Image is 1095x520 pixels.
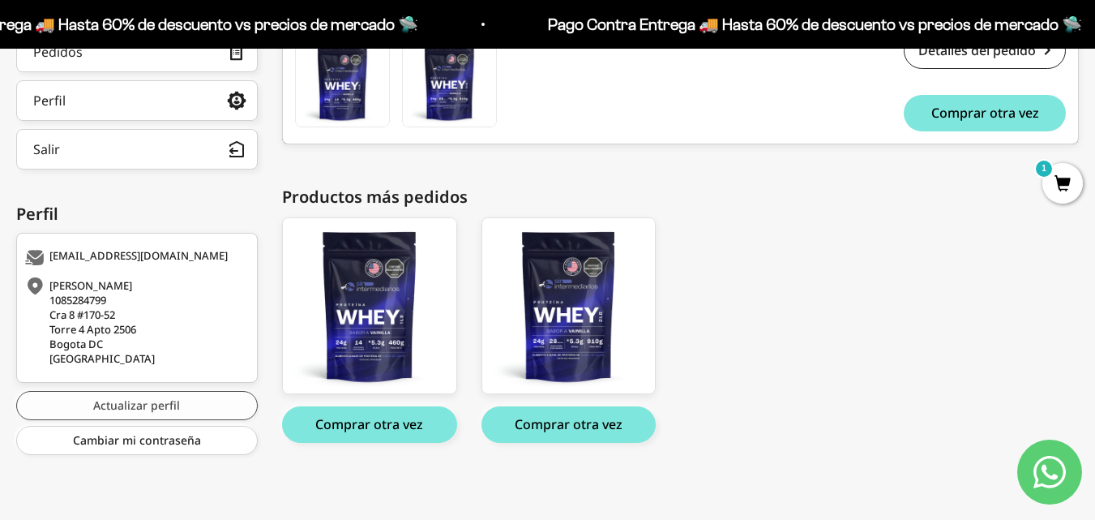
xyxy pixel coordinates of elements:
[16,32,258,72] a: Pedidos
[16,129,258,170] button: Salir
[1042,176,1083,194] a: 1
[482,218,656,393] img: whey_vainilla_front_1_808bbad8-c402-4f8a-9e09-39bf23c86e38_large.png
[282,185,1079,209] div: Productos más pedidos
[16,426,258,455] a: Cambiar mi contraseña
[282,217,457,394] a: Proteína Whey - Vainilla / 1 libra (460g)
[282,406,457,443] button: Comprar otra vez
[402,32,497,127] a: Proteína Whey - Vainilla - Vainilla / 2 libras (910g)
[904,32,1066,69] a: Detalles del pedido
[16,391,258,420] a: Actualizar perfil
[481,406,657,443] button: Comprar otra vez
[25,250,245,266] div: [EMAIL_ADDRESS][DOMAIN_NAME]
[16,80,258,121] a: Perfil
[931,106,1039,119] span: Comprar otra vez
[481,217,657,394] a: Proteína Whey - Vainilla - Vainilla / 2 libras (910g)
[33,45,83,58] div: Pedidos
[1034,159,1054,178] mark: 1
[296,33,389,127] img: Translation missing: es.Proteína Whey - Vainilla / 1 libra (460g)
[33,94,66,107] div: Perfil
[403,33,496,127] img: Translation missing: es.Proteína Whey - Vainilla - Vainilla / 2 libras (910g)
[904,95,1066,131] button: Comprar otra vez
[25,278,245,366] div: [PERSON_NAME] 1085284799 Cra 8 #170-52 Torre 4 Apto 2506 Bogota DC [GEOGRAPHIC_DATA]
[295,32,390,127] a: Proteína Whey - Vainilla / 1 libra (460g)
[546,11,1080,37] p: Pago Contra Entrega 🚚 Hasta 60% de descuento vs precios de mercado 🛸
[33,143,60,156] div: Salir
[283,218,456,393] img: whey-VAINILLA-1LB_14afac87-794c-4930-ac0b-e3e40fefee9f_large.png
[16,202,258,226] div: Perfil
